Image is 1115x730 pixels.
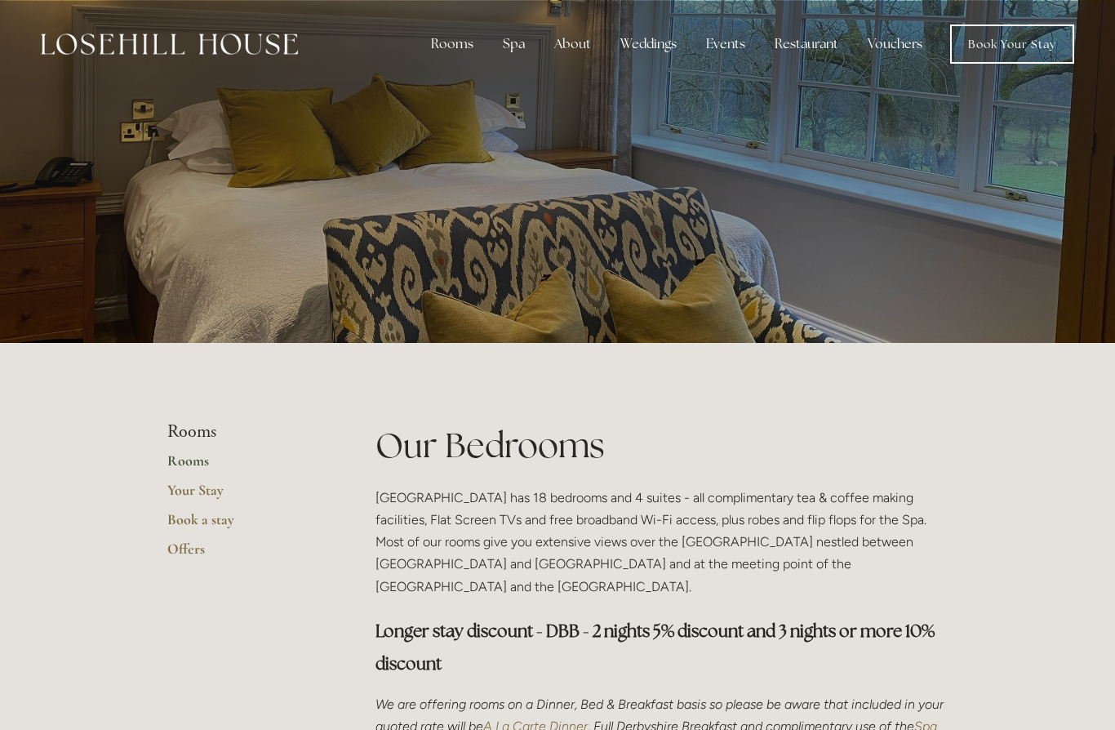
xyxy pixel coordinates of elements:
[375,421,948,470] h1: Our Bedrooms
[855,28,935,60] a: Vouchers
[375,620,938,674] strong: Longer stay discount - DBB - 2 nights 5% discount and 3 nights or more 10% discount
[541,28,604,60] div: About
[762,28,851,60] div: Restaurant
[607,28,690,60] div: Weddings
[167,510,323,540] a: Book a stay
[950,24,1074,64] a: Book Your Stay
[490,28,538,60] div: Spa
[167,540,323,569] a: Offers
[167,421,323,443] li: Rooms
[693,28,758,60] div: Events
[41,33,298,55] img: Losehill House
[167,481,323,510] a: Your Stay
[167,452,323,481] a: Rooms
[418,28,486,60] div: Rooms
[375,487,948,598] p: [GEOGRAPHIC_DATA] has 18 bedrooms and 4 suites - all complimentary tea & coffee making facilities...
